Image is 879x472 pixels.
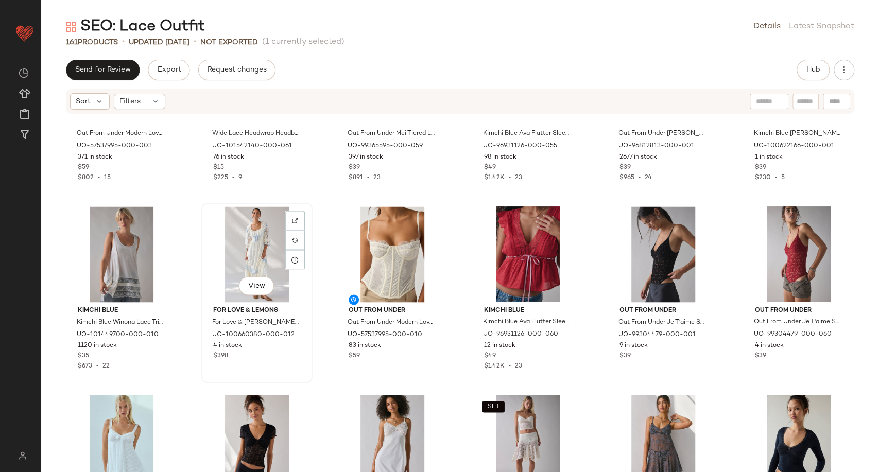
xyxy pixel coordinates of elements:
button: View [239,276,274,295]
span: • [634,174,645,181]
span: • [505,363,515,370]
span: 4 in stock [213,341,242,351]
img: svg%3e [19,68,29,78]
img: svg%3e [292,237,298,243]
span: View [248,282,265,290]
span: 15 [104,174,111,181]
span: Out From Under Je T'aime Semi-Sheer Flocked Mesh Bodysuit in Black, Women's at Urban Outfitters [618,318,706,327]
span: $230 [755,174,771,181]
img: 96931126_060_b [476,206,580,302]
span: 161 [66,39,78,46]
span: • [92,363,102,370]
span: $398 [213,352,228,361]
span: • [771,174,781,181]
span: 22 [102,363,110,370]
button: Request changes [198,60,275,80]
span: 9 in stock [619,341,648,351]
span: Kimchi Blue Ava Flutter Sleeve Tie-Front Babydoll Top in Lilac, Women's at Urban Outfitters [483,129,571,138]
span: 4 in stock [755,341,784,351]
span: $49 [484,163,496,172]
span: Filters [119,96,141,107]
span: 9 [238,174,242,181]
span: UO-96931126-000-060 [483,330,558,339]
button: SET [482,401,505,412]
span: For Love & [PERSON_NAME] Floral Lace Milkmaid Maxi Dress in Cream, Women's at Urban Outfitters [212,318,300,327]
span: $49 [484,352,496,361]
img: heart_red.DM2ytmEG.svg [14,23,35,43]
span: Out From Under Mei Tiered Lace Trim Satin Slip in Purple, Women's at Urban Outfitters [348,129,435,138]
span: UO-99304479-000-001 [618,330,696,339]
span: UO-101449700-000-010 [77,330,159,339]
span: 83 in stock [349,341,381,351]
span: UO-100660380-000-012 [212,330,295,339]
span: • [194,36,196,48]
span: $891 [349,174,363,181]
img: 57537995_010_b [340,206,444,302]
span: 1 in stock [755,153,783,162]
img: svg%3e [292,217,298,223]
span: 397 in stock [349,153,383,162]
span: • [363,174,373,181]
span: Kimchi Blue Winona Lace Trim Hanky Hem Tunic Tank Top in White, Women's at Urban Outfitters [77,318,164,327]
span: Wide Lace Headwrap Headband in Maroon, Women's at Urban Outfitters [212,129,300,138]
span: $39 [755,352,766,361]
span: 76 in stock [213,153,244,162]
div: SEO: Lace Outfit [66,16,205,37]
span: $59 [78,163,89,172]
span: Out From Under Je T'aime Semi-Sheer Flocked Mesh Bodysuit in Red, Women's at Urban Outfitters [754,318,841,327]
span: Out From Under [619,306,707,316]
span: UO-96812813-000-001 [618,142,694,151]
span: Kimchi Blue Ava Flutter Sleeve Tie-Front Babydoll Top in Red, Women's at Urban Outfitters [483,318,571,327]
span: UO-100622166-000-001 [754,142,834,151]
img: 99304479_001_b [611,206,715,302]
span: 24 [645,174,652,181]
span: 23 [373,174,381,181]
span: $802 [78,174,94,181]
span: 2677 in stock [619,153,657,162]
span: Kimchi Blue [484,306,572,316]
button: Export [148,60,189,80]
span: 23 [515,174,522,181]
span: Kimchi Blue [78,306,165,316]
span: $965 [619,174,634,181]
span: SET [487,403,499,410]
span: • [122,36,125,48]
span: UO-96931126-000-055 [483,142,557,151]
span: 98 in stock [484,153,516,162]
span: UO-99365595-000-059 [348,142,423,151]
span: Out From Under Modern Love Corset in Black at Urban Outfitters [77,129,164,138]
span: $35 [78,352,89,361]
button: Send for Review [66,60,140,80]
img: 99304479_060_b [747,206,851,302]
img: 100660380_012_b [205,206,309,302]
span: UO-101542140-000-061 [212,142,292,151]
span: Out From Under [349,306,436,316]
span: Hub [806,66,820,74]
p: updated [DATE] [129,37,189,48]
span: UO-99304479-000-060 [754,330,832,339]
span: 23 [515,363,522,370]
span: • [94,174,104,181]
span: UO-57537995-000-010 [348,330,422,339]
span: $39 [619,352,631,361]
span: 371 in stock [78,153,112,162]
span: $673 [78,363,92,370]
span: Out From Under [755,306,842,316]
span: Send for Review [75,66,131,74]
span: $15 [213,163,224,172]
div: Products [66,37,118,48]
span: $225 [213,174,228,181]
img: svg%3e [66,22,76,32]
span: $1.42K [484,363,505,370]
span: Request changes [207,66,267,74]
span: $39 [755,163,766,172]
span: $39 [349,163,360,172]
span: (1 currently selected) [262,36,344,48]
span: 12 in stock [484,341,515,351]
button: Hub [797,60,830,80]
p: Not Exported [200,37,258,48]
span: 1120 in stock [78,341,117,351]
span: Out From Under Modern Love Corset in White at Urban Outfitters [348,318,435,327]
span: $1.42K [484,174,505,181]
span: $39 [619,163,631,172]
